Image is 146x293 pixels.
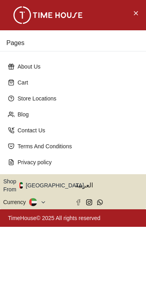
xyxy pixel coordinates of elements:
p: Privacy policy [18,158,135,166]
p: Contact Us [18,126,135,134]
button: Close Menu [129,6,142,19]
p: Terms And Conditions [18,142,135,150]
a: TimeHouse© 2025 All rights reserved [8,215,101,221]
img: ... [8,6,88,24]
a: Facebook [75,199,81,205]
a: Instagram [86,199,92,205]
button: Shop From[GEOGRAPHIC_DATA] [3,177,90,193]
div: Currency [3,198,29,206]
button: العربية [75,177,143,193]
p: Cart [18,79,135,87]
img: United Arab Emirates [20,182,23,189]
p: Blog [18,110,135,118]
a: Whatsapp [97,199,103,205]
span: العربية [75,181,143,190]
p: Store Locations [18,94,135,102]
p: About Us [18,63,135,71]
